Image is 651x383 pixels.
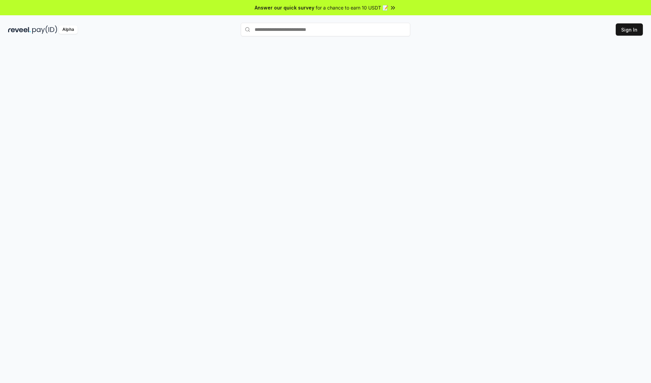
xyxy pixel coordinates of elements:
span: Answer our quick survey [255,4,314,11]
button: Sign In [616,23,643,36]
div: Alpha [59,25,78,34]
img: reveel_dark [8,25,31,34]
img: pay_id [32,25,57,34]
span: for a chance to earn 10 USDT 📝 [316,4,388,11]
